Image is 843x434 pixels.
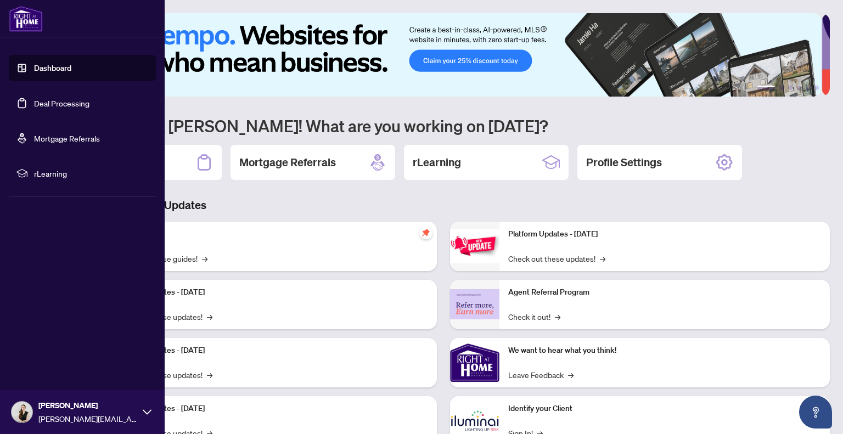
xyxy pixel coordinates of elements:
[568,369,574,381] span: →
[115,403,428,415] p: Platform Updates - [DATE]
[508,403,821,415] p: Identify your Client
[413,155,461,170] h2: rLearning
[12,402,32,422] img: Profile Icon
[34,63,71,73] a: Dashboard
[207,311,212,323] span: →
[508,286,821,298] p: Agent Referral Program
[450,229,499,263] img: Platform Updates - June 23, 2025
[779,86,784,90] button: 2
[806,86,810,90] button: 5
[115,228,428,240] p: Self-Help
[450,289,499,319] img: Agent Referral Program
[555,311,560,323] span: →
[797,86,801,90] button: 4
[57,198,830,213] h3: Brokerage & Industry Updates
[450,338,499,387] img: We want to hear what you think!
[419,226,432,239] span: pushpin
[9,5,43,32] img: logo
[34,98,89,108] a: Deal Processing
[508,311,560,323] a: Check it out!→
[57,13,822,97] img: Slide 0
[239,155,336,170] h2: Mortgage Referrals
[34,167,148,179] span: rLearning
[38,399,137,412] span: [PERSON_NAME]
[508,345,821,357] p: We want to hear what you think!
[586,155,662,170] h2: Profile Settings
[799,396,832,429] button: Open asap
[115,345,428,357] p: Platform Updates - [DATE]
[788,86,793,90] button: 3
[34,133,100,143] a: Mortgage Referrals
[207,369,212,381] span: →
[600,252,605,264] span: →
[508,252,605,264] a: Check out these updates!→
[757,86,775,90] button: 1
[202,252,207,264] span: →
[814,86,819,90] button: 6
[115,286,428,298] p: Platform Updates - [DATE]
[38,413,137,425] span: [PERSON_NAME][EMAIL_ADDRESS][DOMAIN_NAME]
[508,228,821,240] p: Platform Updates - [DATE]
[508,369,574,381] a: Leave Feedback→
[57,115,830,136] h1: Welcome back [PERSON_NAME]! What are you working on [DATE]?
